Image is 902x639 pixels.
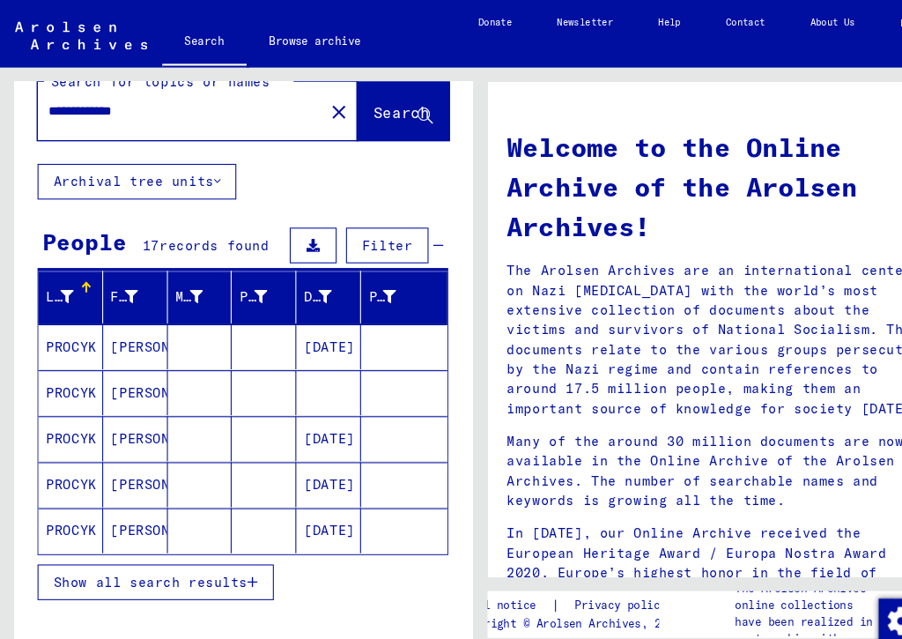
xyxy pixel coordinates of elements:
[339,255,420,304] mat-header-cell: Prisoner #
[225,271,251,289] div: Place of Birth
[97,391,158,434] mat-cell: [PERSON_NAME]
[50,539,233,555] span: Show all search results
[278,478,339,520] mat-cell: [DATE]
[152,18,232,63] a: Search
[97,478,158,520] mat-cell: [PERSON_NAME]
[36,255,97,304] mat-header-cell: Last Name
[35,154,222,188] button: Archival tree units
[526,560,647,578] a: Privacy policy
[346,271,373,289] div: Prisoner #
[165,265,218,293] div: Maiden Name
[351,97,403,115] span: Search
[691,545,835,576] p: The Arolsen Archives online collections
[278,305,339,347] mat-cell: [DATE]
[165,271,191,289] div: Maiden Name
[36,391,97,434] mat-cell: PROCYK
[278,391,339,434] mat-cell: [DATE]
[97,305,158,347] mat-cell: [PERSON_NAME]
[307,95,329,116] mat-icon: close
[285,265,338,293] div: Date of Birth
[134,223,150,239] span: 17
[278,255,339,304] mat-header-cell: Date of Birth
[104,271,130,289] div: First Name
[691,576,835,608] p: have been realized in partnership with
[35,531,257,564] button: Show all search results
[300,87,336,123] button: Clear
[476,245,871,393] p: The Arolsen Archives are an international center on Nazi [MEDICAL_DATA] with the world’s most ext...
[476,405,871,479] p: Many of the around 30 million documents are now available in the Online Archive of the Arolsen Ar...
[476,120,871,231] h1: Welcome to the Online Archive of the Arolsen Archives!
[232,18,360,60] a: Browse archive
[225,265,277,293] div: Place of Birth
[40,212,119,243] div: People
[36,435,97,477] mat-cell: PROCYK
[14,20,138,47] img: Arolsen_neg.svg
[430,560,518,578] a: Legal notice
[346,265,399,293] div: Prisoner #
[846,17,865,26] span: EN
[97,348,158,390] mat-cell: [PERSON_NAME]
[36,305,97,347] mat-cell: PROCYK
[336,78,422,132] button: Search
[325,214,403,248] button: Filter
[218,255,278,304] mat-header-cell: Place of Birth
[104,265,157,293] div: First Name
[36,478,97,520] mat-cell: PROCYK
[97,255,158,304] mat-header-cell: First Name
[825,562,868,605] img: Change consent
[97,435,158,477] mat-cell: [PERSON_NAME]
[36,348,97,390] mat-cell: PROCYK
[285,271,312,289] div: Date of Birth
[43,271,70,289] div: Last Name
[43,265,96,293] div: Last Name
[48,69,254,85] mat-label: Search for topics or names
[158,255,218,304] mat-header-cell: Maiden Name
[476,492,871,566] p: In [DATE], our Online Archive received the European Heritage Award / Europa Nostra Award 2020, Eu...
[340,223,388,239] span: Filter
[278,435,339,477] mat-cell: [DATE]
[430,560,647,578] div: |
[824,561,867,604] div: Change consent
[430,578,647,594] p: Copyright © Arolsen Archives, 2021
[150,223,253,239] span: records found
